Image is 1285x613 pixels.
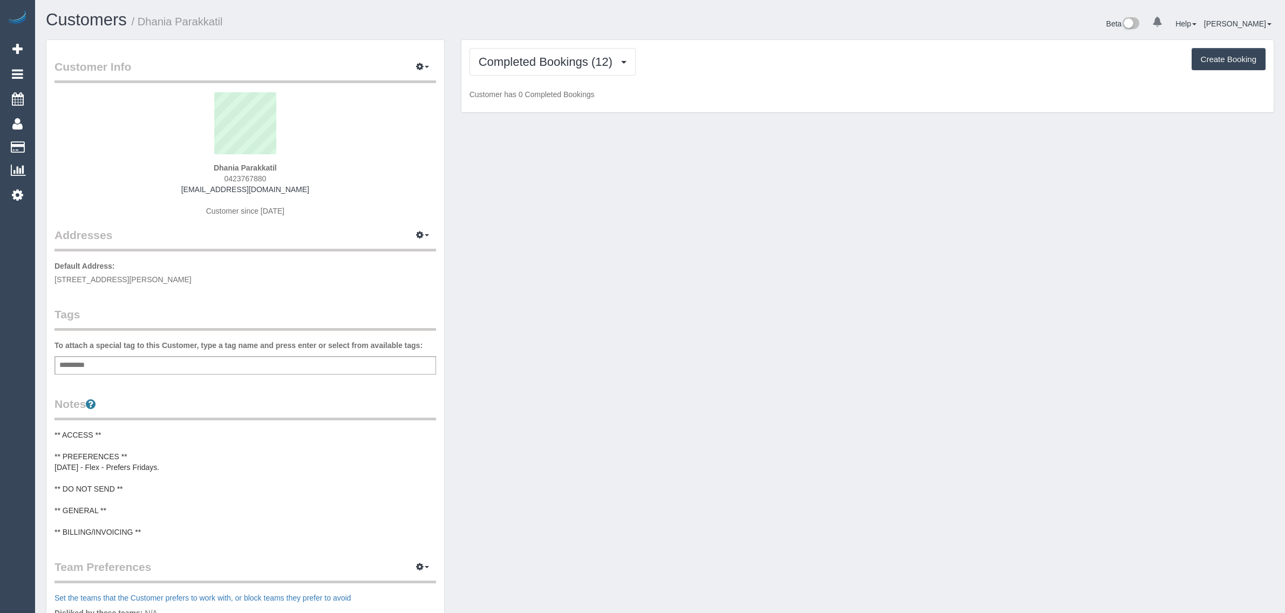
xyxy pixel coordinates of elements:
[132,16,223,28] small: / Dhania Parakkatil
[181,185,309,194] a: [EMAIL_ADDRESS][DOMAIN_NAME]
[55,261,115,271] label: Default Address:
[55,430,436,537] pre: ** ACCESS ** ** PREFERENCES ** [DATE] - Flex - Prefers Fridays. ** DO NOT SEND ** ** GENERAL ** *...
[55,59,436,83] legend: Customer Info
[1204,19,1272,28] a: [PERSON_NAME]
[470,89,1266,100] p: Customer has 0 Completed Bookings
[479,55,618,69] span: Completed Bookings (12)
[55,340,423,351] label: To attach a special tag to this Customer, type a tag name and press enter or select from availabl...
[55,559,436,583] legend: Team Preferences
[55,396,436,420] legend: Notes
[1121,17,1139,31] img: New interface
[46,10,127,29] a: Customers
[55,306,436,331] legend: Tags
[224,174,266,183] span: 0423767880
[1106,19,1140,28] a: Beta
[6,11,28,26] img: Automaid Logo
[214,164,277,172] strong: Dhania Parakkatil
[470,48,636,76] button: Completed Bookings (12)
[1192,48,1266,71] button: Create Booking
[55,275,192,284] span: [STREET_ADDRESS][PERSON_NAME]
[206,207,284,215] span: Customer since [DATE]
[55,594,351,602] a: Set the teams that the Customer prefers to work with, or block teams they prefer to avoid
[1175,19,1196,28] a: Help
